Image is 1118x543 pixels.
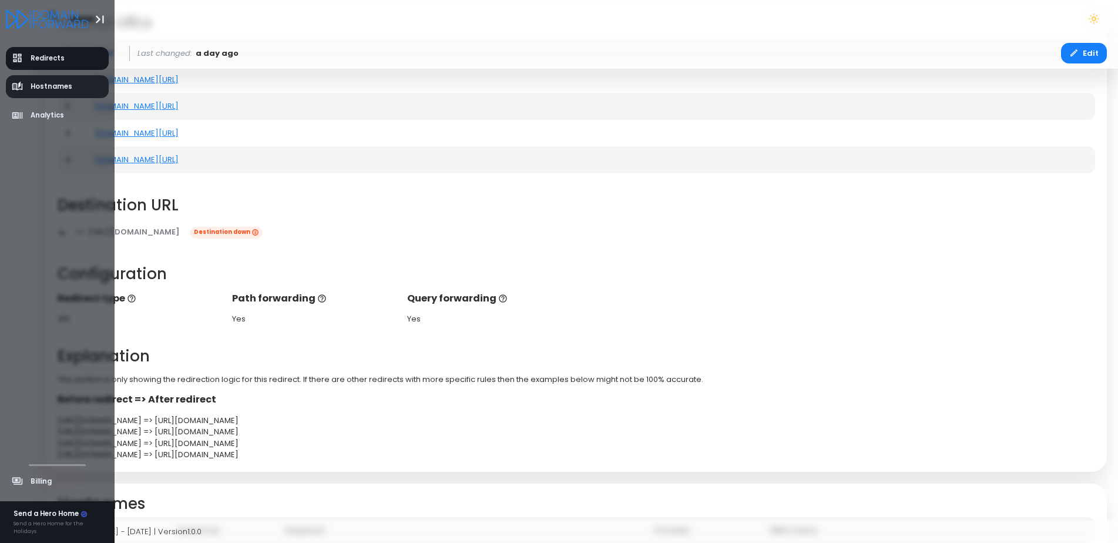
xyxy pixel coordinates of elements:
div: [URL][DOMAIN_NAME] => [URL][DOMAIN_NAME] [58,415,1096,427]
button: Toggle Aside [89,8,111,31]
div: [URL][DOMAIN_NAME] => [URL][DOMAIN_NAME] [58,438,1096,450]
a: [DOMAIN_NAME][URL] [95,100,179,112]
p: Path forwarding [232,291,395,306]
div: 301 [58,313,221,325]
div: Yes [232,313,395,325]
span: Redirects [31,53,65,63]
a: Billing [6,470,109,493]
span: Analytics [31,110,64,120]
a: Analytics [6,104,109,127]
span: a day ago [196,48,239,59]
a: [DOMAIN_NAME][URL] [95,74,179,85]
span: Destination down [190,227,263,239]
div: [URL][DOMAIN_NAME] => [URL][DOMAIN_NAME] [58,449,1096,461]
a: [DOMAIN_NAME][URL] [95,154,179,165]
p: Redirect type [58,291,221,306]
div: Yes [407,313,570,325]
h2: Destination URL [58,196,1096,214]
span: Hostnames [31,82,72,92]
h2: Hostnames [58,495,1096,513]
a: [URL][DOMAIN_NAME] [67,222,189,243]
div: Send a Hero Home for the Holidays [14,519,107,535]
a: Redirects [6,47,109,70]
a: Hostnames [6,75,109,98]
p: Query forwarding [407,291,570,306]
p: This section is only showing the redirection logic for this redirect. If there are other redirect... [58,374,1096,386]
span: Last changed: [137,48,192,59]
a: Logo [6,11,89,26]
div: Send a Hero Home [14,509,107,519]
span: Copyright © [DATE] - [DATE] | Version 1.0.0 [46,526,202,537]
div: [URL][DOMAIN_NAME] => [URL][DOMAIN_NAME] [58,426,1096,438]
a: [DOMAIN_NAME][URL] [95,128,179,139]
button: Edit [1061,43,1107,63]
h2: Explanation [58,347,1096,366]
h2: Configuration [58,265,1096,283]
p: Before redirect => After redirect [58,393,1096,407]
span: Billing [31,477,52,487]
